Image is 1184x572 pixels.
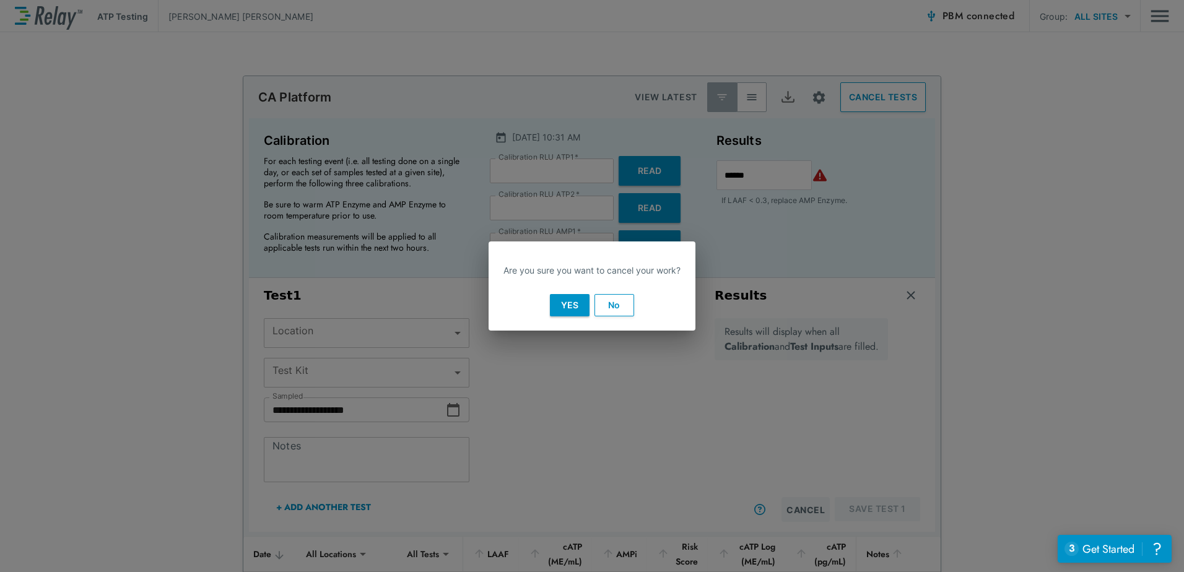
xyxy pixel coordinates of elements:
p: Are you sure you want to cancel your work? [503,264,681,277]
button: No [594,294,634,316]
button: Yes [550,294,590,316]
iframe: Resource center [1058,535,1172,563]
